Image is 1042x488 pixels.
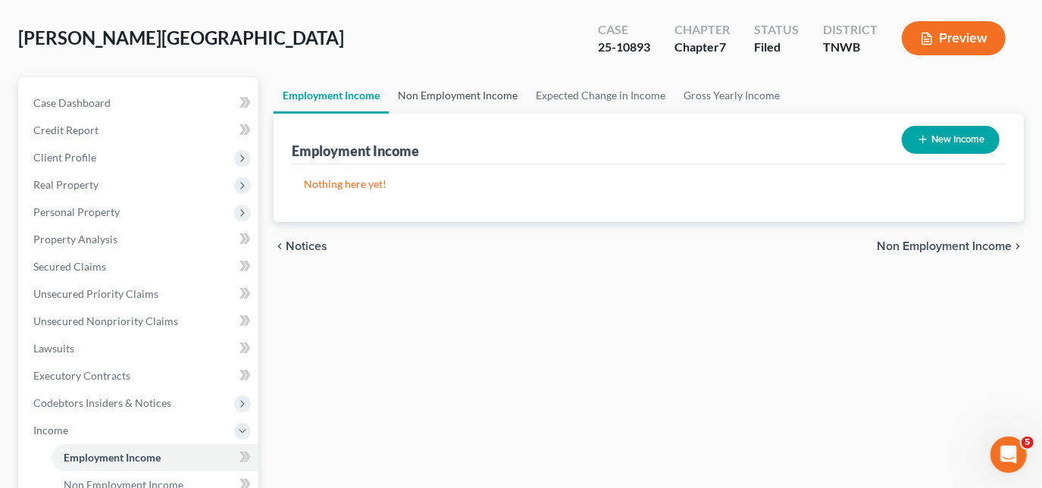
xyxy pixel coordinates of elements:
[527,77,674,114] a: Expected Change in Income
[33,205,120,218] span: Personal Property
[33,287,158,300] span: Unsecured Priority Claims
[21,308,258,335] a: Unsecured Nonpriority Claims
[674,39,730,56] div: Chapter
[33,233,117,246] span: Property Analysis
[21,117,258,144] a: Credit Report
[823,39,878,56] div: TNWB
[274,240,286,252] i: chevron_left
[33,178,99,191] span: Real Property
[754,39,799,56] div: Filed
[877,240,1024,252] button: Non Employment Income chevron_right
[33,369,130,382] span: Executory Contracts
[877,240,1012,252] span: Non Employment Income
[389,77,527,114] a: Non Employment Income
[902,126,1000,154] button: New Income
[286,240,327,252] span: Notices
[33,342,74,355] span: Lawsuits
[33,396,171,409] span: Codebtors Insiders & Notices
[33,124,99,136] span: Credit Report
[33,151,96,164] span: Client Profile
[21,280,258,308] a: Unsecured Priority Claims
[304,177,993,192] p: Nothing here yet!
[21,226,258,253] a: Property Analysis
[33,260,106,273] span: Secured Claims
[1012,240,1024,252] i: chevron_right
[674,77,789,114] a: Gross Yearly Income
[33,314,178,327] span: Unsecured Nonpriority Claims
[33,96,111,109] span: Case Dashboard
[674,21,730,39] div: Chapter
[21,335,258,362] a: Lawsuits
[21,253,258,280] a: Secured Claims
[52,444,258,471] a: Employment Income
[33,424,68,436] span: Income
[598,21,650,39] div: Case
[274,77,389,114] a: Employment Income
[990,436,1027,473] iframe: Intercom live chat
[1022,436,1034,449] span: 5
[719,39,726,54] span: 7
[902,21,1006,55] button: Preview
[754,21,799,39] div: Status
[823,21,878,39] div: District
[598,39,650,56] div: 25-10893
[292,142,419,160] div: Employment Income
[21,362,258,389] a: Executory Contracts
[64,451,161,464] span: Employment Income
[18,27,344,48] span: [PERSON_NAME][GEOGRAPHIC_DATA]
[274,240,327,252] button: chevron_left Notices
[21,89,258,117] a: Case Dashboard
